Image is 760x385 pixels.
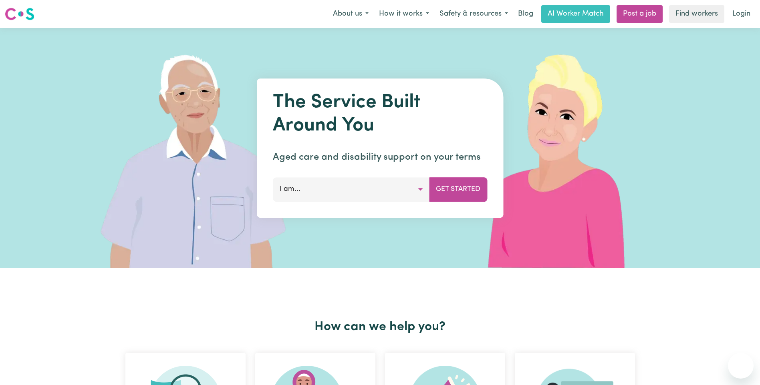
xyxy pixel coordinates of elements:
[541,5,610,23] a: AI Worker Match
[669,5,724,23] a: Find workers
[121,319,640,335] h2: How can we help you?
[728,5,755,23] a: Login
[5,5,34,23] a: Careseekers logo
[273,177,429,201] button: I am...
[513,5,538,23] a: Blog
[728,353,754,379] iframe: Button to launch messaging window
[273,91,487,137] h1: The Service Built Around You
[617,5,663,23] a: Post a job
[374,6,434,22] button: How it works
[434,6,513,22] button: Safety & resources
[273,150,487,164] p: Aged care and disability support on your terms
[429,177,487,201] button: Get Started
[328,6,374,22] button: About us
[5,7,34,21] img: Careseekers logo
